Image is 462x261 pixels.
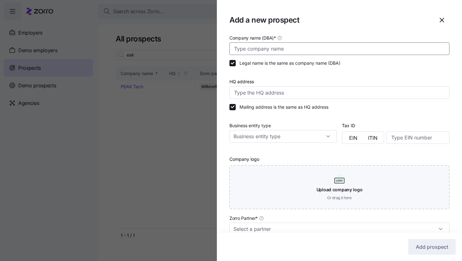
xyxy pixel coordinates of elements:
[236,60,340,66] label: Legal name is the same as company name (DBA)
[368,135,377,140] span: ITIN
[229,122,271,129] label: Business entity type
[229,156,259,163] label: Company logo
[342,122,355,129] label: Tax ID
[229,42,449,55] input: Type company name
[229,15,429,25] h1: Add a new prospect
[408,239,456,255] button: Add prospect
[229,35,276,41] span: Company name (DBA) *
[229,130,337,143] input: Business entity type
[387,131,449,144] input: Type EIN number
[229,215,258,221] span: Zorro Partner *
[416,243,448,251] span: Add prospect
[229,78,254,85] label: HQ address
[229,86,449,99] input: Type the HQ address
[229,223,449,235] input: Select a partner
[236,104,328,110] label: Mailing address is the same as HQ address
[349,135,357,140] span: EIN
